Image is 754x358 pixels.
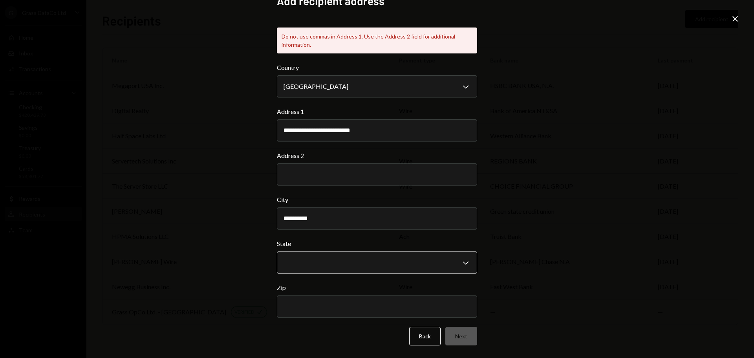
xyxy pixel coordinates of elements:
[277,28,477,53] div: Do not use commas in Address 1. Use the Address 2 field for additional information.
[277,151,477,160] label: Address 2
[409,327,441,345] button: Back
[277,252,477,274] button: State
[277,283,477,292] label: Zip
[277,239,477,248] label: State
[277,107,477,116] label: Address 1
[277,63,477,72] label: Country
[277,75,477,97] button: Country
[277,195,477,204] label: City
